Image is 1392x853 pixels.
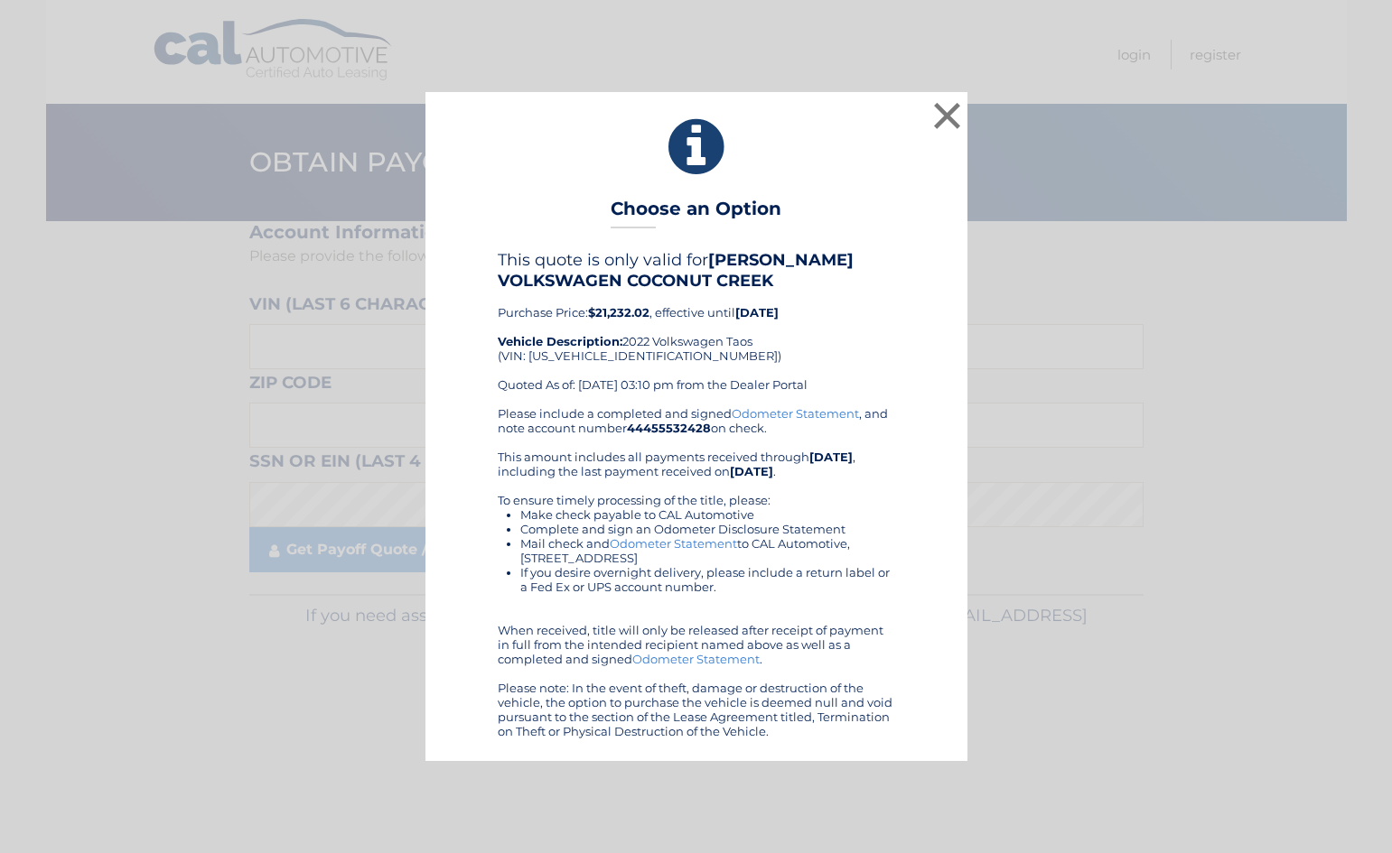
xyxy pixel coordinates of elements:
[520,536,895,565] li: Mail check and to CAL Automotive, [STREET_ADDRESS]
[735,305,779,320] b: [DATE]
[627,421,711,435] b: 44455532428
[520,565,895,594] li: If you desire overnight delivery, please include a return label or a Fed Ex or UPS account number.
[610,536,737,551] a: Odometer Statement
[520,507,895,522] li: Make check payable to CAL Automotive
[498,250,854,290] b: [PERSON_NAME] VOLKSWAGEN COCONUT CREEK
[730,464,773,478] b: [DATE]
[809,450,853,464] b: [DATE]
[498,250,895,290] h4: This quote is only valid for
[632,652,760,666] a: Odometer Statement
[498,334,622,348] strong: Vehicle Description:
[930,97,966,134] button: ×
[498,406,895,738] div: Please include a completed and signed , and note account number on check. This amount includes al...
[520,522,895,536] li: Complete and sign an Odometer Disclosure Statement
[588,305,649,320] b: $21,232.02
[732,406,859,421] a: Odometer Statement
[498,250,895,405] div: Purchase Price: , effective until 2022 Volkswagen Taos (VIN: [US_VEHICLE_IDENTIFICATION_NUMBER]) ...
[611,198,781,229] h3: Choose an Option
